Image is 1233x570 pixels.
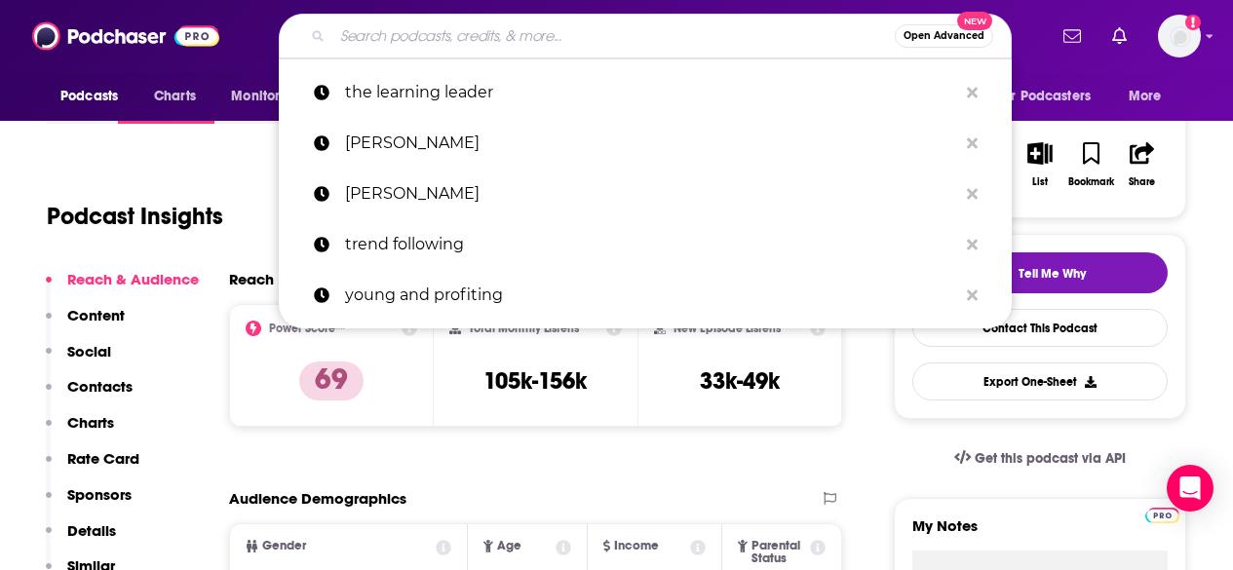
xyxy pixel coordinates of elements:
p: the learning leader [345,67,957,118]
button: Charts [46,413,114,449]
h2: Total Monthly Listens [469,322,579,335]
button: Sponsors [46,485,132,521]
button: Export One-Sheet [912,362,1168,400]
button: Bookmark [1065,130,1116,200]
p: Charts [67,413,114,432]
div: Open Intercom Messenger [1167,465,1214,512]
p: 69 [299,361,364,400]
img: Podchaser Pro [1145,508,1179,523]
span: Logged in as megcassidy [1158,15,1201,57]
button: Details [46,521,116,557]
img: Podchaser - Follow, Share and Rate Podcasts [32,18,219,55]
a: Contact This Podcast [912,309,1168,347]
p: Reach & Audience [67,270,199,288]
p: rick rubin [345,169,957,219]
img: User Profile [1158,15,1201,57]
a: [PERSON_NAME] [279,169,1012,219]
span: Get this podcast via API [975,450,1126,467]
h2: New Episode Listens [674,322,781,335]
p: Content [67,306,125,324]
h3: 105k-156k [483,366,587,396]
span: New [957,12,992,30]
a: Pro website [1145,505,1179,523]
a: Get this podcast via API [939,435,1141,482]
button: Content [46,306,125,342]
button: open menu [47,78,143,115]
a: Show notifications dropdown [1056,19,1089,53]
button: Contacts [46,377,133,413]
button: tell me why sparkleTell Me Why [912,252,1168,293]
p: heather monahan [345,118,957,169]
div: Share [1129,176,1155,188]
a: [PERSON_NAME] [279,118,1012,169]
span: Gender [262,540,306,552]
p: Rate Card [67,449,139,468]
h2: Reach [229,270,274,288]
div: Bookmark [1068,176,1114,188]
button: Rate Card [46,449,139,485]
span: Charts [154,83,196,110]
p: trend following [345,219,957,270]
button: List [1015,130,1065,200]
a: Show notifications dropdown [1104,19,1135,53]
span: Parental Status [751,540,807,565]
input: Search podcasts, credits, & more... [332,20,895,52]
h3: 33k-49k [700,366,780,396]
label: My Notes [912,516,1168,551]
span: Open Advanced [904,31,984,41]
a: Charts [141,78,208,115]
span: Tell Me Why [1019,266,1086,282]
a: the learning leader [279,67,1012,118]
p: Social [67,342,111,361]
span: Podcasts [60,83,118,110]
a: trend following [279,219,1012,270]
p: young and profiting [345,270,957,321]
button: open menu [984,78,1119,115]
div: Search podcasts, credits, & more... [279,14,1012,58]
h2: Audience Demographics [229,489,406,508]
span: More [1129,83,1162,110]
button: Open AdvancedNew [895,24,993,48]
div: List [1032,176,1048,188]
h2: Power Score™ [269,322,345,335]
p: Details [67,521,116,540]
button: Show profile menu [1158,15,1201,57]
span: Age [497,540,521,552]
button: Social [46,342,111,378]
span: Monitoring [231,83,300,110]
button: open menu [1115,78,1186,115]
button: Share [1117,130,1168,200]
p: Contacts [67,377,133,396]
span: For Podcasters [997,83,1091,110]
a: young and profiting [279,270,1012,321]
button: open menu [217,78,326,115]
h1: Podcast Insights [47,202,223,231]
button: Reach & Audience [46,270,199,306]
span: Income [614,540,659,552]
p: Sponsors [67,485,132,504]
svg: Add a profile image [1185,15,1201,30]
